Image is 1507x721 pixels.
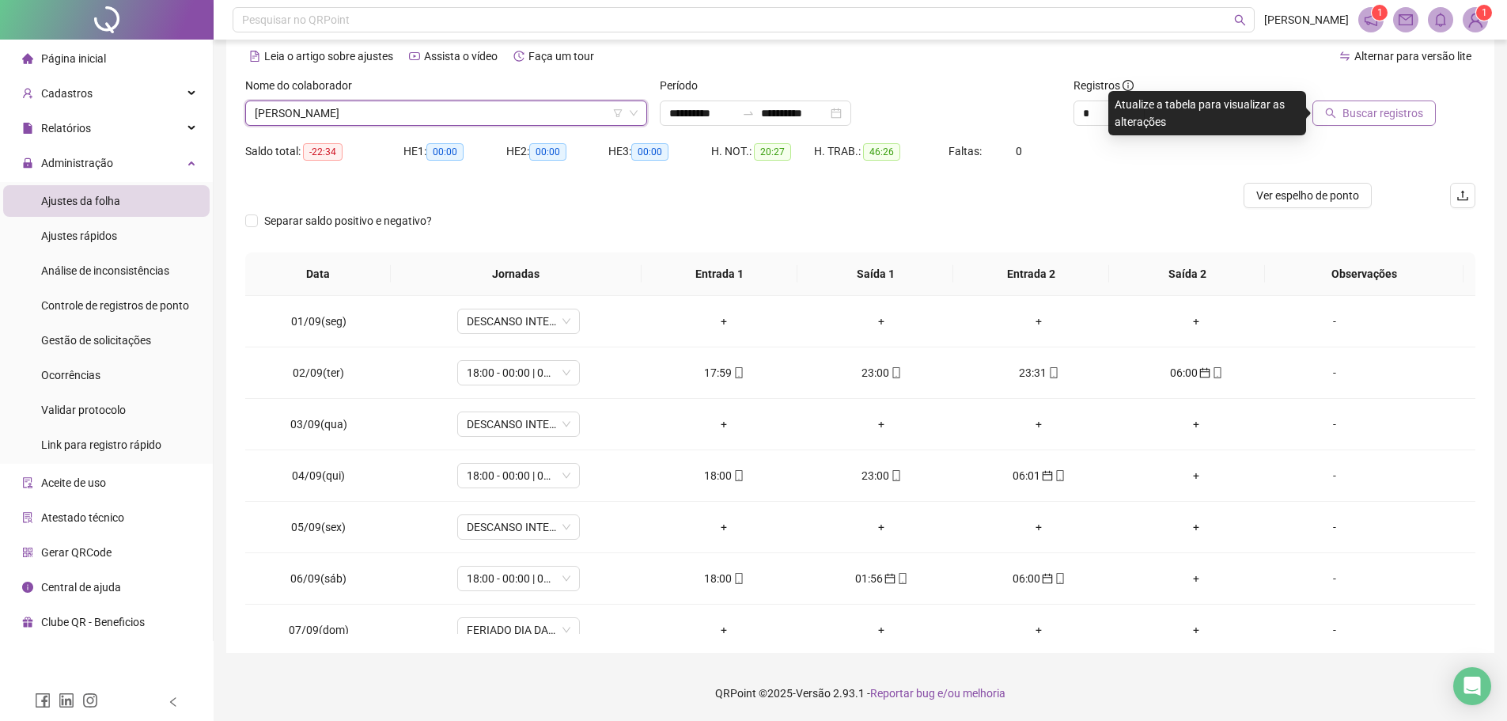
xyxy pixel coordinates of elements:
[895,573,908,584] span: mobile
[1288,467,1381,484] div: -
[658,364,790,381] div: 17:59
[1040,573,1053,584] span: calendar
[1053,573,1066,584] span: mobile
[41,581,121,594] span: Central de ajuda
[168,696,179,708] span: left
[870,687,1005,700] span: Reportar bug e/ou melhoria
[1244,183,1372,208] button: Ver espelho de ponto
[41,264,169,277] span: Análise de inconsistências
[303,143,343,161] span: -22:34
[1339,51,1350,62] span: swap
[1040,470,1053,481] span: calendar
[816,467,948,484] div: 23:00
[41,87,93,100] span: Cadastros
[1109,252,1265,296] th: Saída 2
[1288,313,1381,330] div: -
[41,157,113,169] span: Administração
[467,412,570,436] span: DESCANSO INTER-JORNADA
[1265,252,1463,296] th: Observações
[41,438,161,451] span: Link para registro rápido
[1288,364,1381,381] div: -
[82,693,98,708] span: instagram
[816,364,948,381] div: 23:00
[41,404,126,416] span: Validar protocolo
[1288,518,1381,536] div: -
[711,142,814,161] div: H. NOT.:
[214,666,1507,721] footer: QRPoint © 2025 - 2.93.1 -
[403,142,506,161] div: HE 1:
[1377,7,1383,18] span: 1
[289,624,349,636] span: 07/09(dom)
[1278,265,1451,283] span: Observações
[1130,518,1263,536] div: +
[1053,470,1066,481] span: mobile
[22,547,33,558] span: qrcode
[1354,50,1471,63] span: Alternar para versão lite
[1342,104,1423,122] span: Buscar registros
[22,477,33,488] span: audit
[467,567,570,590] span: 18:00 - 00:00 | 00:30 - 06:00
[1463,8,1487,32] img: 91214
[796,687,831,700] span: Versão
[292,469,345,482] span: 04/09(qui)
[973,364,1105,381] div: 23:31
[1130,621,1263,639] div: +
[658,518,790,536] div: +
[264,50,393,63] span: Leia o artigo sobre ajustes
[1399,13,1413,27] span: mail
[816,313,948,330] div: +
[1073,77,1134,94] span: Registros
[293,366,344,379] span: 02/09(ter)
[41,476,106,489] span: Aceite de uso
[973,416,1105,433] div: +
[22,157,33,169] span: lock
[513,51,524,62] span: history
[631,143,668,161] span: 00:00
[1433,13,1448,27] span: bell
[258,212,438,230] span: Separar saldo positivo e negativo?
[1130,416,1263,433] div: +
[973,621,1105,639] div: +
[973,313,1105,330] div: +
[1312,101,1436,126] button: Buscar registros
[1288,570,1381,587] div: -
[1130,364,1263,381] div: 06:00
[1130,467,1263,484] div: +
[973,570,1105,587] div: 06:00
[506,142,609,161] div: HE 2:
[816,621,948,639] div: +
[1016,145,1022,157] span: 0
[245,252,391,296] th: Data
[629,108,638,118] span: down
[889,470,902,481] span: mobile
[732,573,744,584] span: mobile
[816,518,948,536] div: +
[1130,570,1263,587] div: +
[22,617,33,628] span: gift
[608,142,711,161] div: HE 3:
[1264,11,1349,28] span: [PERSON_NAME]
[658,416,790,433] div: +
[41,334,151,347] span: Gestão de solicitações
[41,369,100,381] span: Ocorrências
[883,573,895,584] span: calendar
[816,416,948,433] div: +
[1476,5,1492,21] sup: Atualize o seu contato no menu Meus Dados
[953,252,1109,296] th: Entrada 2
[660,77,708,94] label: Período
[658,570,790,587] div: 18:00
[1256,187,1359,204] span: Ver espelho de ponto
[22,53,33,64] span: home
[255,101,638,125] span: MARCOS VINICIUS RIBEIRO MACIEL
[613,108,623,118] span: filter
[742,107,755,120] span: to
[973,467,1105,484] div: 06:01
[467,618,570,642] span: FERIADO DIA DA INDEPENDÊNCIA
[41,230,117,242] span: Ajustes rápidos
[59,693,74,708] span: linkedin
[467,464,570,488] span: 18:00 - 00:00 | 00:30 - 06:00
[249,51,260,62] span: file-text
[290,572,346,585] span: 06/09(sáb)
[814,142,949,161] div: H. TRAB.:
[973,518,1105,536] div: +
